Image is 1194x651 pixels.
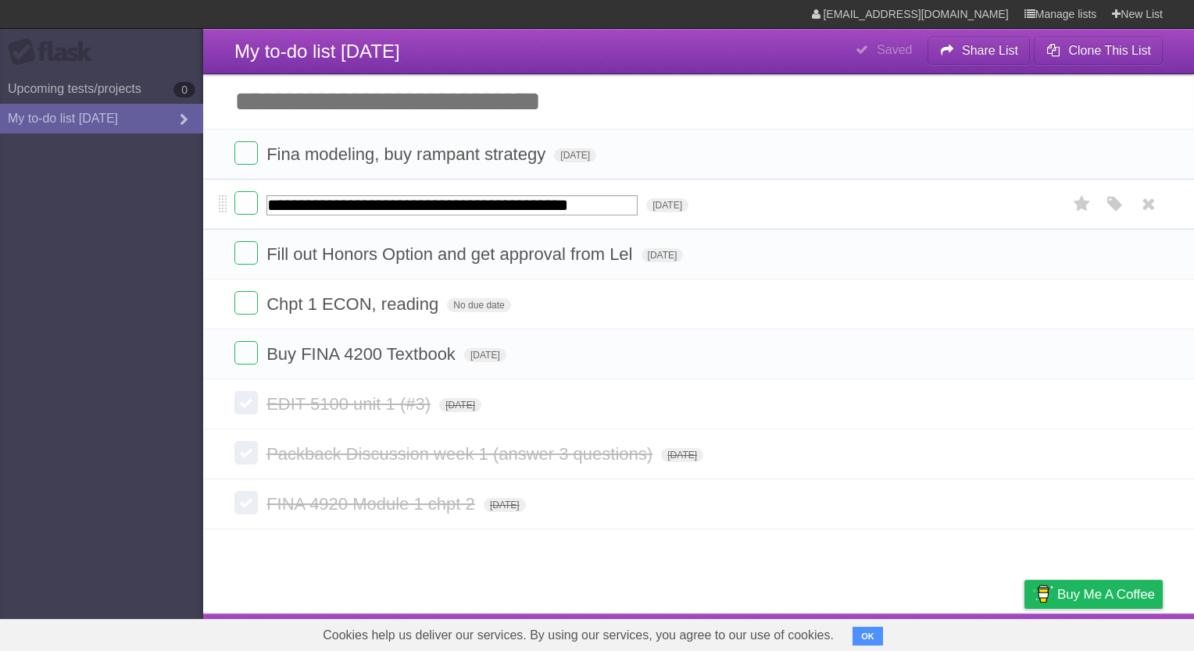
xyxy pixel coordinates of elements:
span: Buy me a coffee [1057,581,1155,608]
span: [DATE] [646,198,688,212]
b: Share List [962,44,1018,57]
label: Star task [1067,191,1097,217]
label: Done [234,241,258,265]
label: Done [234,291,258,315]
a: Suggest a feature [1064,617,1163,647]
label: Done [234,341,258,365]
button: Clone This List [1034,37,1163,65]
span: Packback Discussion week 1 (answer 3 questions) [266,444,656,464]
a: Privacy [1004,617,1045,647]
span: [DATE] [554,148,596,162]
span: EDIT 5100 unit 1 (#3) [266,394,434,414]
span: Cookies help us deliver our services. By using our services, you agree to our use of cookies. [307,620,849,651]
label: Done [234,441,258,464]
span: Fina modeling, buy rampant strategy [266,144,549,164]
span: No due date [447,298,510,312]
b: Saved [877,43,912,56]
button: Share List [928,37,1031,65]
label: Done [234,391,258,414]
a: Developers [868,617,931,647]
span: My to-do list [DATE] [234,41,400,62]
label: Done [234,141,258,165]
span: Chpt 1 ECON, reading [266,294,442,314]
label: Done [234,191,258,215]
span: Fill out Honors Option and get approval from Lel [266,244,636,264]
span: FINA 4920 Module 1 chpt 2 [266,494,479,514]
button: OK [853,627,883,646]
span: [DATE] [464,348,506,362]
img: Buy me a coffee [1032,581,1053,607]
a: Buy me a coffee [1024,580,1163,609]
b: Clone This List [1068,44,1151,57]
b: 0 [173,82,195,98]
a: Terms [951,617,985,647]
a: About [817,617,849,647]
label: Done [234,491,258,514]
span: [DATE] [661,448,703,462]
span: [DATE] [642,248,684,262]
div: Flask [8,38,102,66]
span: Buy FINA 4200 Textbook [266,344,459,364]
span: [DATE] [439,398,481,412]
span: [DATE] [484,498,526,512]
